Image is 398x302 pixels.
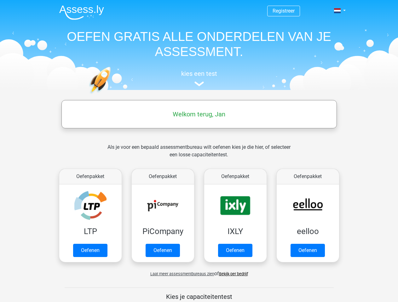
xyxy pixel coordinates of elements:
a: Oefenen [291,244,325,257]
h1: OEFEN GRATIS ALLE ONDERDELEN VAN JE ASSESSMENT. [54,29,344,59]
span: Laat meer assessmentbureaus zien [150,271,214,276]
a: Oefenen [146,244,180,257]
a: Oefenen [73,244,107,257]
a: Oefenen [218,244,252,257]
div: Als je voor een bepaald assessmentbureau wilt oefenen kies je die hier, of selecteer een losse ca... [102,143,296,166]
img: Assessly [59,5,104,20]
img: assessment [194,81,204,86]
a: kies een test [54,70,344,87]
h5: kies een test [54,70,344,77]
a: Bekijk per bedrijf [219,271,248,276]
h5: Welkom terug, Jan [65,110,334,118]
h5: Kies je capaciteitentest [65,293,334,300]
div: of [54,265,344,277]
a: Registreer [273,8,295,14]
img: oefenen [89,67,135,124]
